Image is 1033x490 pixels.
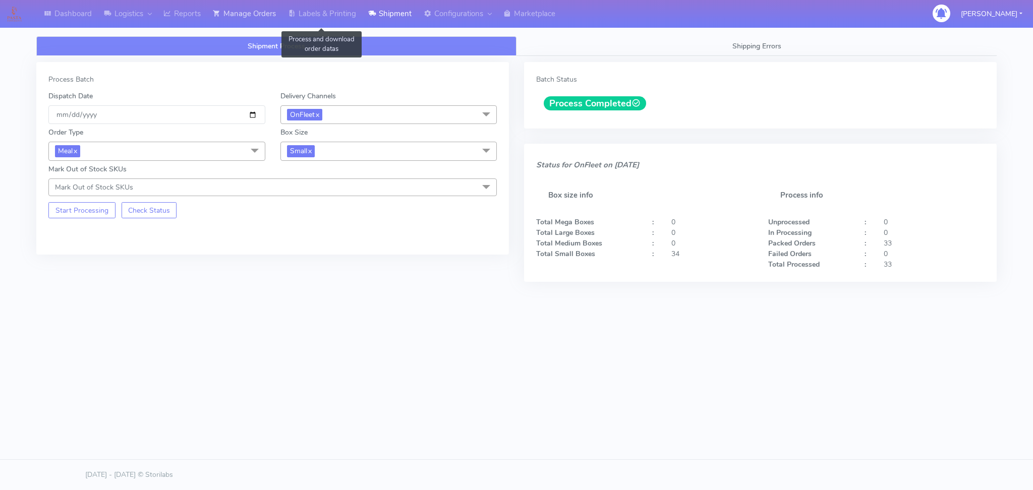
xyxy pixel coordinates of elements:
[315,109,319,119] a: x
[876,227,992,238] div: 0
[768,238,816,248] strong: Packed Orders
[865,249,866,259] strong: :
[768,217,810,227] strong: Unprocessed
[122,202,177,218] button: Check Status
[664,238,760,249] div: 0
[544,96,646,110] span: Process Completed
[536,74,985,85] div: Batch Status
[73,145,77,156] a: x
[664,249,760,259] div: 34
[48,91,93,101] label: Dispatch Date
[652,249,654,259] strong: :
[55,182,133,192] span: Mark Out of Stock SKUs
[48,202,116,218] button: Start Processing
[865,238,866,248] strong: :
[768,249,812,259] strong: Failed Orders
[280,91,336,101] label: Delivery Channels
[865,217,866,227] strong: :
[48,74,497,85] div: Process Batch
[652,217,654,227] strong: :
[953,4,1030,24] button: [PERSON_NAME]
[768,260,820,269] strong: Total Processed
[865,228,866,237] strong: :
[536,228,595,237] strong: Total Large Boxes
[48,164,127,174] label: Mark Out of Stock SKUs
[55,145,80,157] span: Meal
[876,217,992,227] div: 0
[876,249,992,259] div: 0
[48,127,83,138] label: Order Type
[768,228,812,237] strong: In Processing
[876,259,992,270] div: 33
[287,109,322,120] span: OnFleet
[536,179,753,212] h5: Box size info
[664,227,760,238] div: 0
[287,145,315,157] span: Small
[865,260,866,269] strong: :
[768,179,985,212] h5: Process info
[876,238,992,249] div: 33
[248,41,305,51] span: Shipment Process
[652,238,654,248] strong: :
[536,249,595,259] strong: Total Small Boxes
[280,127,308,138] label: Box Size
[732,41,781,51] span: Shipping Errors
[652,228,654,237] strong: :
[536,160,639,170] i: Status for OnFleet on [DATE]
[664,217,760,227] div: 0
[307,145,312,156] a: x
[36,36,997,56] ul: Tabs
[536,238,602,248] strong: Total Medium Boxes
[536,217,594,227] strong: Total Mega Boxes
